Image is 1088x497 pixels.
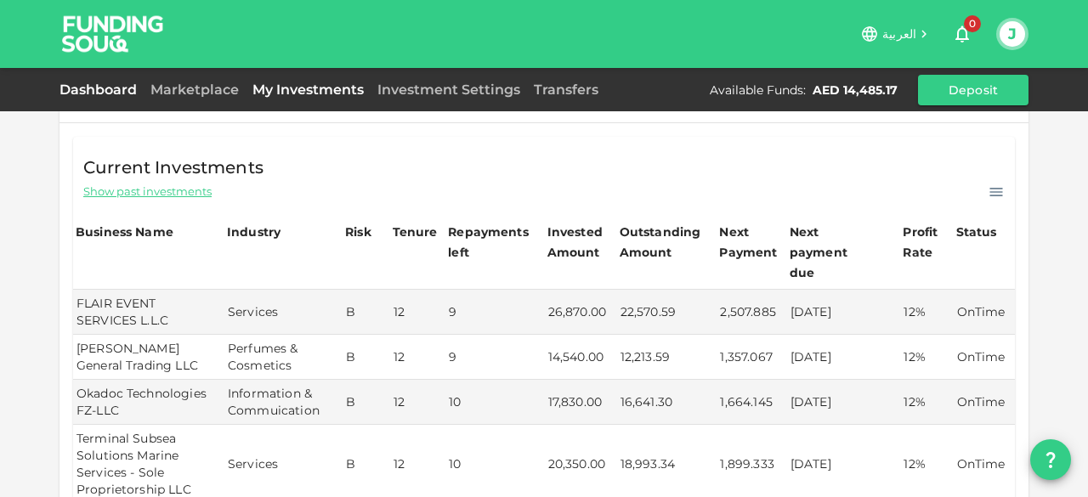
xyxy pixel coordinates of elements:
[620,222,705,263] div: Outstanding Amount
[76,222,173,242] div: Business Name
[954,335,1015,380] td: OnTime
[900,290,953,335] td: 12%
[617,290,717,335] td: 22,570.59
[956,222,999,242] div: Status
[717,290,786,335] td: 2,507.885
[445,380,544,425] td: 10
[717,335,786,380] td: 1,357.067
[710,82,806,99] div: Available Funds :
[390,335,446,380] td: 12
[73,380,224,425] td: Okadoc Technologies FZ-LLC
[83,154,263,181] span: Current Investments
[900,380,953,425] td: 12%
[445,290,544,335] td: 9
[617,380,717,425] td: 16,641.30
[227,222,280,242] div: Industry
[246,82,371,98] a: My Investments
[371,82,527,98] a: Investment Settings
[59,82,144,98] a: Dashboard
[343,335,390,380] td: B
[393,222,438,242] div: Tenure
[345,222,379,242] div: Risk
[224,335,343,380] td: Perfumes & Cosmetics
[790,222,875,283] div: Next payment due
[545,335,617,380] td: 14,540.00
[954,380,1015,425] td: OnTime
[445,335,544,380] td: 9
[390,380,446,425] td: 12
[1030,439,1071,480] button: question
[813,82,898,99] div: AED 14,485.17
[224,290,343,335] td: Services
[545,380,617,425] td: 17,830.00
[448,222,533,263] div: Repayments left
[787,380,901,425] td: [DATE]
[144,82,246,98] a: Marketplace
[73,335,224,380] td: [PERSON_NAME] General Trading LLC
[900,335,953,380] td: 12%
[918,75,1028,105] button: Deposit
[903,222,950,263] div: Profit Rate
[527,82,605,98] a: Transfers
[547,222,615,263] div: Invested Amount
[343,380,390,425] td: B
[617,335,717,380] td: 12,213.59
[787,335,901,380] td: [DATE]
[73,290,224,335] td: FLAIR EVENT SERVICES L.L.C
[787,290,901,335] td: [DATE]
[343,290,390,335] td: B
[717,380,786,425] td: 1,664.145
[83,184,212,200] span: Show past investments
[719,222,784,263] div: Next Payment
[390,290,446,335] td: 12
[945,17,979,51] button: 0
[224,380,343,425] td: Information & Commuication
[1000,21,1025,47] button: J
[964,15,981,32] span: 0
[954,290,1015,335] td: OnTime
[545,290,617,335] td: 26,870.00
[882,26,916,42] span: العربية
